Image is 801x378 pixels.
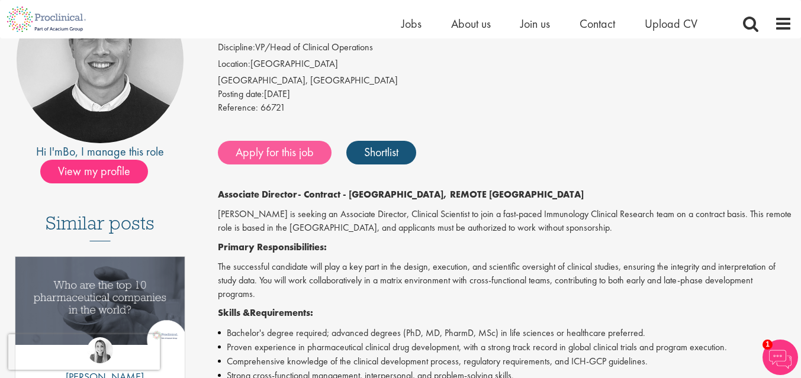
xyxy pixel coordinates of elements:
div: [GEOGRAPHIC_DATA], [GEOGRAPHIC_DATA] [218,74,792,88]
li: Proven experience in pharmaceutical clinical drug development, with a strong track record in glob... [218,340,792,354]
span: 1 [763,340,773,350]
a: Apply for this job [218,141,332,164]
li: [GEOGRAPHIC_DATA] [218,57,792,74]
a: Upload CV [645,16,697,31]
label: Location: [218,57,250,71]
div: Hi I'm , I manage this role [9,143,191,160]
span: Posting date: [218,88,264,100]
label: Reference: [218,101,258,115]
a: Shortlist [346,141,416,164]
a: Bo [63,144,75,159]
li: Bachelor's degree required; advanced degrees (PhD, MD, PharmD, MSc) in life sciences or healthcar... [218,326,792,340]
img: Chatbot [763,340,798,375]
a: View my profile [40,162,160,177]
img: Top 10 pharmaceutical companies in the world 2025 [15,257,185,345]
h3: Similar posts [46,213,155,241]
a: Link to a post [15,257,185,361]
a: Join us [520,16,550,31]
iframe: reCAPTCHA [8,334,160,370]
a: About us [451,16,491,31]
strong: Skills & [218,306,250,319]
span: 66721 [260,101,285,114]
p: [PERSON_NAME] is seeking an Associate Director, Clinical Scientist to join a fast-paced Immunolog... [218,208,792,235]
p: The successful candidate will play a key part in the design, execution, and scientific oversight ... [218,260,792,301]
strong: Requirements: [250,306,313,319]
strong: Primary Responsibilities: [218,241,327,253]
a: Contact [580,16,615,31]
label: Discipline: [218,41,255,54]
strong: - Contract - [GEOGRAPHIC_DATA], REMOTE [GEOGRAPHIC_DATA] [298,188,584,201]
li: VP/Head of Clinical Operations [218,41,792,57]
a: Jobs [401,16,422,31]
span: View my profile [40,160,148,183]
li: Comprehensive knowledge of the clinical development process, regulatory requirements, and ICH-GCP... [218,354,792,369]
div: [DATE] [218,88,792,101]
strong: Associate Director [218,188,298,201]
